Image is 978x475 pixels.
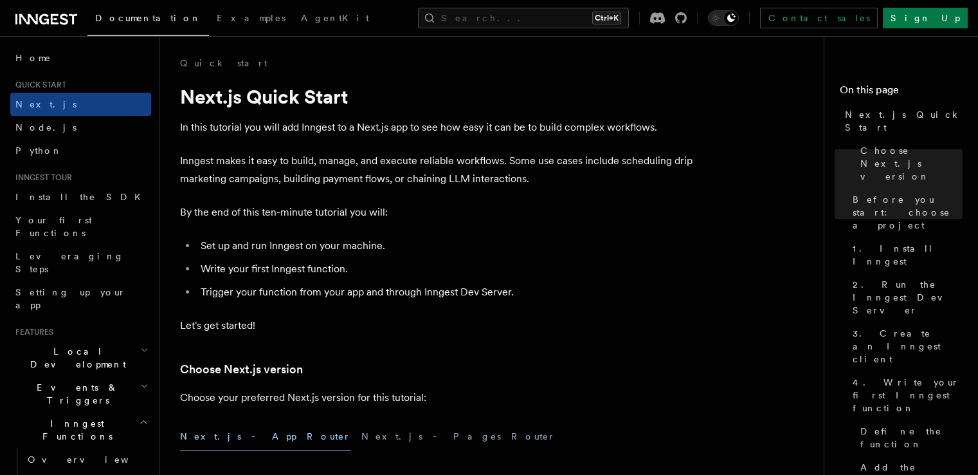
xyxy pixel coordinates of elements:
a: Leveraging Steps [10,245,151,281]
a: Documentation [87,4,209,36]
a: 4. Write your first Inngest function [847,371,963,420]
a: Choose Next.js version [180,360,303,378]
kbd: Ctrl+K [592,12,621,24]
button: Events & Triggers [10,376,151,412]
span: 2. Run the Inngest Dev Server [853,278,963,317]
span: 3. Create an Inngest client [853,327,963,366]
span: 4. Write your first Inngest function [853,376,963,414]
a: Choose Next.js version [855,139,963,188]
button: Search...Ctrl+K [418,8,629,28]
a: Setting up your app [10,281,151,317]
span: Inngest Functions [10,417,139,443]
h1: Next.js Quick Start [180,85,694,108]
span: Leveraging Steps [15,251,124,274]
a: AgentKit [293,4,377,35]
li: Trigger your function from your app and through Inngest Dev Server. [197,283,694,301]
a: Install the SDK [10,185,151,209]
a: Quick start [180,57,267,70]
span: Before you start: choose a project [853,193,963,232]
span: Local Development [10,345,140,371]
span: Inngest tour [10,172,72,183]
p: In this tutorial you will add Inngest to a Next.js app to see how easy it can be to build complex... [180,118,694,136]
a: 3. Create an Inngest client [847,322,963,371]
button: Next.js - App Router [180,422,351,451]
span: Next.js Quick Start [845,108,963,134]
span: Next.js [15,99,77,109]
p: Inngest makes it easy to build, manage, and execute reliable workflows. Some use cases include sc... [180,152,694,188]
span: Overview [28,454,160,465]
a: Sign Up [883,8,968,28]
a: Node.js [10,116,151,139]
p: Choose your preferred Next.js version for this tutorial: [180,389,694,407]
a: Define the function [855,420,963,456]
button: Inngest Functions [10,412,151,448]
a: Home [10,46,151,70]
a: 2. Run the Inngest Dev Server [847,273,963,322]
span: Quick start [10,80,66,90]
span: Setting up your app [15,287,126,310]
a: Before you start: choose a project [847,188,963,237]
span: Documentation [95,13,201,23]
a: 1. Install Inngest [847,237,963,273]
li: Set up and run Inngest on your machine. [197,237,694,255]
span: Your first Functions [15,215,92,238]
button: Next.js - Pages Router [361,422,556,451]
span: Features [10,327,53,337]
span: Choose Next.js version [860,144,963,183]
li: Write your first Inngest function. [197,260,694,278]
span: 1. Install Inngest [853,242,963,268]
span: Define the function [860,425,963,451]
span: Node.js [15,122,77,133]
span: Install the SDK [15,192,149,202]
a: Next.js [10,93,151,116]
a: Your first Functions [10,209,151,245]
button: Toggle dark mode [708,10,739,26]
span: Python [15,145,62,156]
a: Examples [209,4,293,35]
button: Local Development [10,340,151,376]
p: By the end of this ten-minute tutorial you will: [180,203,694,221]
span: AgentKit [301,13,369,23]
span: Events & Triggers [10,381,140,407]
a: Contact sales [760,8,878,28]
a: Overview [23,448,151,471]
span: Home [15,51,51,64]
a: Next.js Quick Start [840,103,963,139]
span: Examples [217,13,285,23]
a: Python [10,139,151,162]
p: Let's get started! [180,317,694,335]
h4: On this page [840,82,963,103]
